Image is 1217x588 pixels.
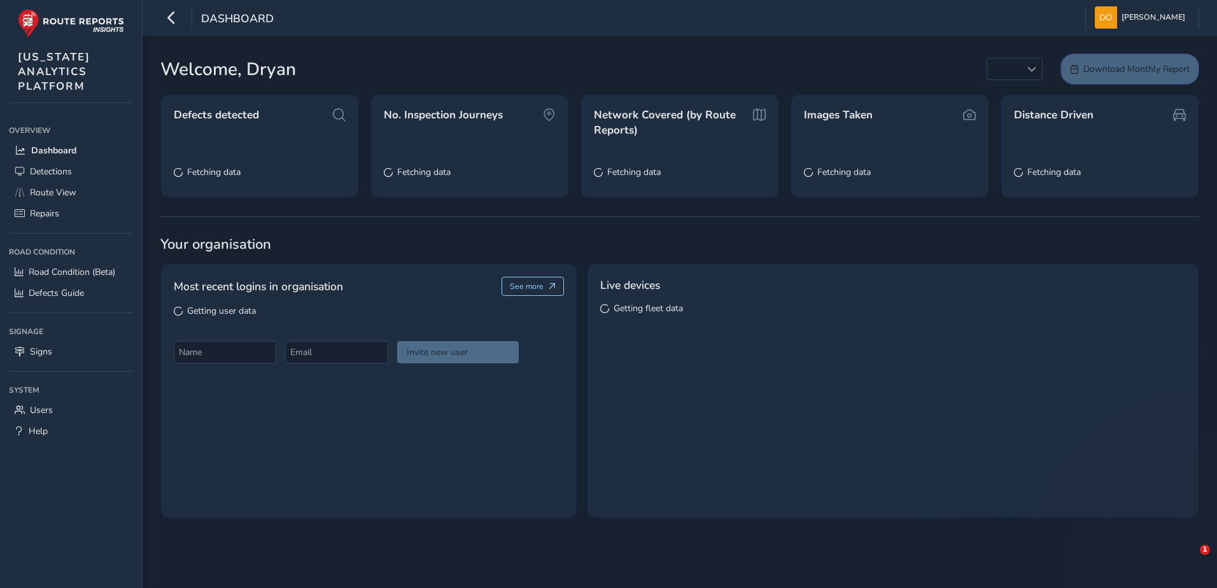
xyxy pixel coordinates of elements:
[29,425,48,437] span: Help
[18,50,90,94] span: [US_STATE] ANALYTICS PLATFORM
[9,421,133,442] a: Help
[174,278,343,295] span: Most recent logins in organisation
[384,108,503,123] span: No. Inspection Journeys
[1174,545,1204,575] iframe: Intercom live chat
[9,121,133,140] div: Overview
[9,341,133,362] a: Signs
[1027,166,1081,178] span: Fetching data
[31,144,76,157] span: Dashboard
[9,381,133,400] div: System
[201,11,274,29] span: Dashboard
[9,262,133,283] a: Road Condition (Beta)
[285,341,388,363] input: Email
[1014,108,1094,123] span: Distance Driven
[817,166,871,178] span: Fetching data
[600,277,660,293] span: Live devices
[30,207,59,220] span: Repairs
[9,182,133,203] a: Route View
[9,140,133,161] a: Dashboard
[510,281,544,291] span: See more
[9,203,133,224] a: Repairs
[174,341,276,363] input: Name
[397,166,451,178] span: Fetching data
[30,346,52,358] span: Signs
[187,305,256,317] span: Getting user data
[160,56,296,83] span: Welcome, Dryan
[614,302,683,314] span: Getting fleet data
[9,283,133,304] a: Defects Guide
[9,242,133,262] div: Road Condition
[1095,6,1117,29] img: diamond-layout
[29,287,84,299] span: Defects Guide
[594,108,749,137] span: Network Covered (by Route Reports)
[29,266,115,278] span: Road Condition (Beta)
[1095,6,1190,29] button: [PERSON_NAME]
[502,277,565,296] button: See more
[30,186,76,199] span: Route View
[607,166,661,178] span: Fetching data
[174,108,259,123] span: Defects detected
[160,235,1199,254] span: Your organisation
[804,108,873,123] span: Images Taken
[9,322,133,341] div: Signage
[9,400,133,421] a: Users
[9,161,133,182] a: Detections
[30,165,72,178] span: Detections
[1122,6,1185,29] span: [PERSON_NAME]
[30,404,53,416] span: Users
[1200,545,1210,555] span: 1
[18,9,124,38] img: rr logo
[187,166,241,178] span: Fetching data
